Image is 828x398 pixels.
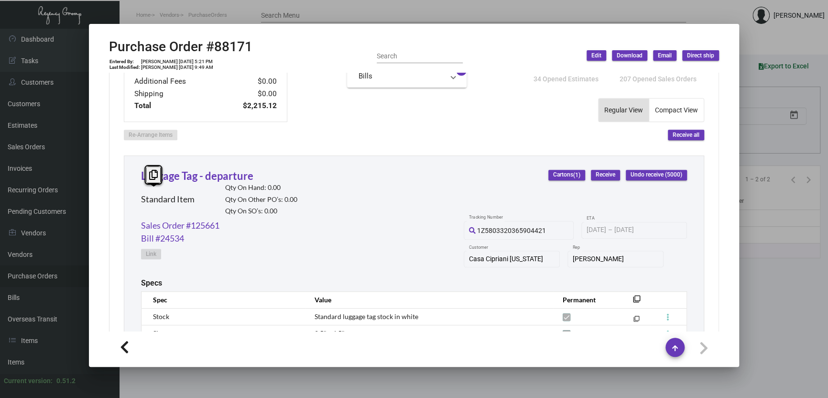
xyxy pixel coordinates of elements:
[220,100,277,112] td: $2,215.12
[141,219,219,232] a: Sales Order #125661
[134,100,220,112] td: Total
[141,278,162,287] h2: Specs
[220,88,277,100] td: $0.00
[599,99,649,122] button: Regular View
[134,88,220,100] td: Shipping
[225,207,297,215] h2: Qty On SO’s: 0.00
[141,194,195,205] h2: Standard Item
[141,249,161,259] button: Link
[141,65,214,70] td: [PERSON_NAME] [DATE] 9:49 AM
[141,59,214,65] td: [PERSON_NAME] [DATE] 5:21 PM
[142,291,305,308] th: Spec
[305,291,553,308] th: Value
[653,50,676,61] button: Email
[620,75,697,83] span: 207 Opened Sales Orders
[526,70,606,88] button: 34 Opened Estimates
[359,71,444,82] mat-panel-title: Bills
[141,169,253,182] a: Luggage Tag - departure
[109,39,252,55] h2: Purchase Order #88171
[220,76,277,88] td: $0.00
[553,171,580,179] span: Cartons
[109,59,141,65] td: Entered By:
[146,250,156,258] span: Link
[477,227,546,234] span: 1Z5803320365904421
[608,226,612,234] span: –
[347,65,467,88] mat-expansion-panel-header: Bills
[591,170,620,180] button: Receive
[153,312,169,321] span: Stock
[587,226,606,234] input: Start date
[534,75,599,83] span: 34 Opened Estimates
[141,232,184,245] a: Bill #24534
[109,65,141,70] td: Last Modified:
[673,132,699,138] span: Receive all
[591,52,601,60] span: Edit
[4,376,53,386] div: Current version:
[617,52,643,60] span: Download
[687,52,714,60] span: Direct ship
[573,172,580,178] span: (1)
[124,130,177,140] button: Re-Arrange Items
[134,76,220,88] td: Additional Fees
[612,50,647,61] button: Download
[548,170,585,180] button: Cartons(1)
[153,329,164,337] span: Size
[631,171,682,179] span: Undo receive (5000)
[315,312,418,321] span: Standard luggage tag stock in white
[633,298,641,306] mat-icon: filter_none
[225,184,297,192] h2: Qty On Hand: 0.00
[587,50,606,61] button: Edit
[614,226,660,234] input: End date
[225,196,297,204] h2: Qty On Other PO’s: 0.00
[129,132,173,138] span: Re-Arrange Items
[626,170,687,180] button: Undo receive (5000)
[596,171,615,179] span: Receive
[658,52,672,60] span: Email
[56,376,76,386] div: 0.51.2
[149,170,158,180] i: Copy
[633,318,640,324] mat-icon: filter_none
[315,329,345,337] span: 2.5" x 6.5"
[668,130,704,140] button: Receive all
[553,291,619,308] th: Permanent
[649,99,704,122] button: Compact View
[682,50,719,61] button: Direct ship
[612,70,704,88] button: 207 Opened Sales Orders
